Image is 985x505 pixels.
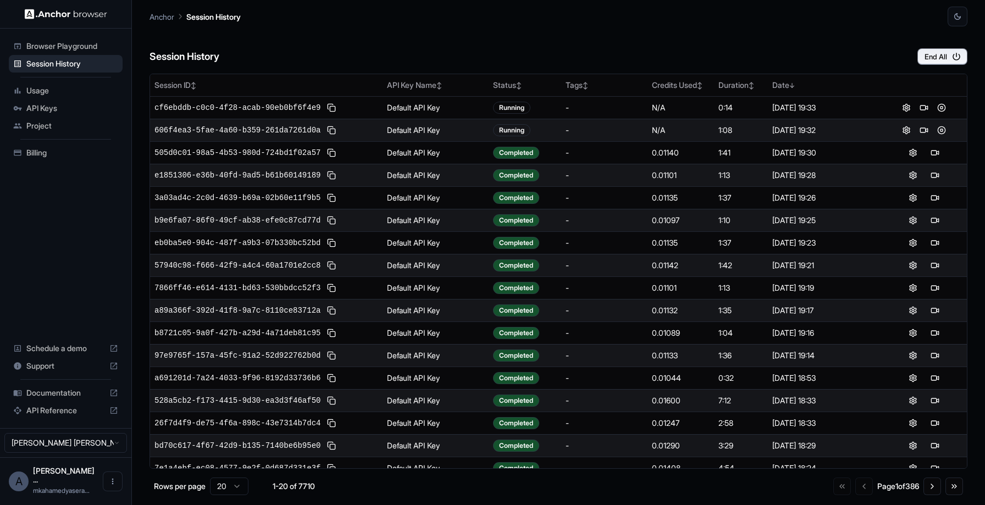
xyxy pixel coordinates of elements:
div: Schedule a demo [9,340,123,357]
div: Running [493,124,530,136]
div: [DATE] 19:14 [772,350,876,361]
div: - [566,215,643,226]
div: [DATE] 19:33 [772,102,876,113]
div: [DATE] 19:26 [772,192,876,203]
span: Session History [26,58,118,69]
span: ↕ [749,81,754,90]
div: Tags [566,80,643,91]
div: API Reference [9,402,123,419]
div: A [9,471,29,491]
span: 505d0c01-98a5-4b53-980d-724bd1f02a57 [154,147,320,158]
div: [DATE] 18:29 [772,440,876,451]
div: 2:58 [718,418,763,429]
div: Completed [493,259,539,271]
div: Completed [493,417,539,429]
div: 1:13 [718,282,763,293]
div: - [566,395,643,406]
div: 0:14 [718,102,763,113]
div: [DATE] 19:32 [772,125,876,136]
span: Usage [26,85,118,96]
div: Browser Playground [9,37,123,55]
div: 0.01408 [652,463,710,474]
td: Default API Key [383,209,489,231]
td: Default API Key [383,254,489,276]
td: Default API Key [383,457,489,479]
div: 0.01044 [652,373,710,384]
span: ↕ [697,81,702,90]
div: 4:54 [718,463,763,474]
div: - [566,350,643,361]
div: [DATE] 19:16 [772,328,876,338]
div: Completed [493,282,539,294]
div: - [566,170,643,181]
span: 7866ff46-e614-4131-bd63-530bbdcc52f3 [154,282,320,293]
div: Completed [493,462,539,474]
span: 3a03ad4c-2c0d-4639-b69a-02b60e11f9b5 [154,192,320,203]
div: - [566,147,643,158]
span: ↕ [583,81,588,90]
td: Default API Key [383,119,489,141]
div: 0.01135 [652,192,710,203]
span: a89a366f-392d-41f8-9a7c-8110ce83712a [154,305,320,316]
div: Usage [9,82,123,99]
div: 0:32 [718,373,763,384]
div: 0.01140 [652,147,710,158]
div: 1:42 [718,260,763,271]
img: Anchor Logo [25,9,107,19]
span: e1851306-e36b-40fd-9ad5-b61b60149189 [154,170,320,181]
span: eb0ba5e0-904c-487f-a9b3-07b330bc52bd [154,237,320,248]
div: 0.01600 [652,395,710,406]
div: [DATE] 19:17 [772,305,876,316]
div: [DATE] 18:24 [772,463,876,474]
div: Support [9,357,123,375]
div: - [566,125,643,136]
span: Billing [26,147,118,158]
div: 0.01290 [652,440,710,451]
div: Credits Used [652,80,710,91]
div: Status [493,80,557,91]
td: Default API Key [383,367,489,389]
td: Default API Key [383,389,489,412]
span: b9e6fa07-86f0-49cf-ab38-efe0c87cd77d [154,215,320,226]
div: 1:13 [718,170,763,181]
div: 0.01247 [652,418,710,429]
div: Completed [493,214,539,226]
div: - [566,305,643,316]
td: Default API Key [383,276,489,299]
div: 1:04 [718,328,763,338]
div: Completed [493,349,539,362]
div: 0.01089 [652,328,710,338]
td: Default API Key [383,186,489,209]
div: 1:37 [718,237,763,248]
div: - [566,237,643,248]
td: Default API Key [383,299,489,321]
div: - [566,102,643,113]
span: API Reference [26,405,105,416]
div: - [566,192,643,203]
div: - [566,418,643,429]
div: Completed [493,169,539,181]
span: bd70c617-4f67-42d9-b135-7140be6b95e0 [154,440,320,451]
td: Default API Key [383,321,489,344]
div: 0.01133 [652,350,710,361]
div: API Key Name [387,80,484,91]
p: Rows per page [154,481,206,492]
div: 1:36 [718,350,763,361]
div: Duration [718,80,763,91]
button: Open menu [103,471,123,491]
div: Date [772,80,876,91]
span: ↕ [516,81,522,90]
span: Project [26,120,118,131]
div: Session ID [154,80,378,91]
div: 1:37 [718,192,763,203]
span: mkahamedyaserarafath@gmail.com [33,486,90,495]
button: End All [917,48,967,65]
div: Completed [493,395,539,407]
td: Default API Key [383,412,489,434]
span: API Keys [26,103,118,114]
div: Project [9,117,123,135]
div: [DATE] 19:25 [772,215,876,226]
div: Completed [493,147,539,159]
span: 97e9765f-157a-45fc-91a2-52d922762b0d [154,350,320,361]
span: ↓ [789,81,795,90]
